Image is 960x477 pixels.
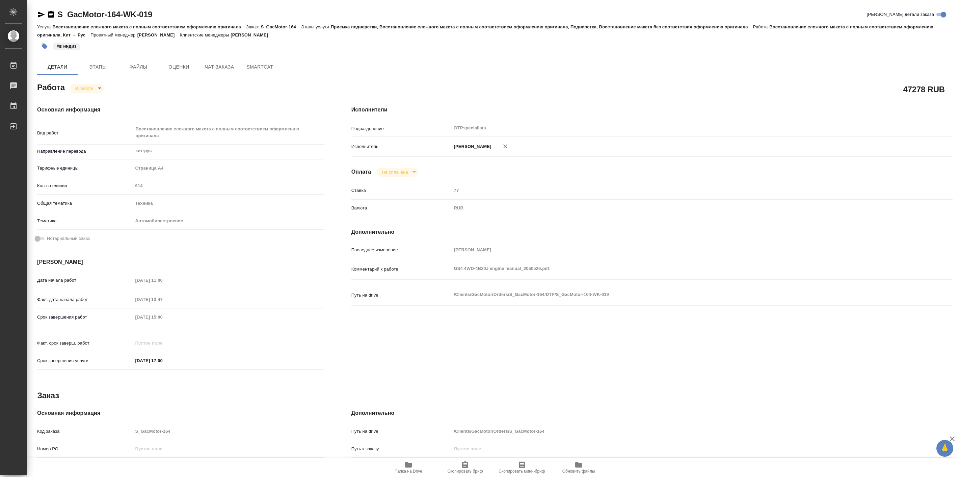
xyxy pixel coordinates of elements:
[37,24,52,29] p: Услуга
[499,469,545,474] span: Скопировать мини-бриф
[133,426,324,436] input: Пустое поле
[380,458,437,477] button: Папка на Drive
[351,228,953,236] h4: Дополнительно
[351,409,953,417] h4: Дополнительно
[452,202,903,214] div: RUB
[37,218,133,224] p: Тематика
[37,390,59,401] h2: Заказ
[376,168,418,177] div: В работе
[37,165,133,172] p: Тарифные единицы
[73,85,96,91] button: В работе
[37,340,133,347] p: Факт. срок заверш. работ
[867,11,934,18] span: [PERSON_NAME] детали заказа
[903,83,945,95] h2: 47278 RUB
[37,409,324,417] h4: Основная информация
[351,292,452,299] p: Путь на drive
[562,469,595,474] span: Обновить файлы
[133,215,324,227] div: Автомобилестроение
[70,84,104,93] div: В работе
[133,181,324,191] input: Пустое поле
[452,426,903,436] input: Пустое поле
[37,277,133,284] p: Дата начала работ
[939,441,951,455] span: 🙏
[37,200,133,207] p: Общая тематика
[550,458,607,477] button: Обновить файлы
[57,10,152,19] a: S_GacMotor-164-WK-019
[936,440,953,457] button: 🙏
[37,296,133,303] p: Факт. дата начала работ
[351,106,953,114] h4: Исполнители
[261,24,301,29] p: S_GacMotor-164
[180,32,231,37] p: Клиентские менеджеры
[437,458,494,477] button: Скопировать бриф
[133,356,192,366] input: ✎ Введи что-нибудь
[395,469,422,474] span: Папка на Drive
[133,198,324,209] div: Техника
[452,444,903,454] input: Пустое поле
[133,338,192,348] input: Пустое поле
[37,148,133,155] p: Направление перевода
[351,266,452,273] p: Комментарий к работе
[351,143,452,150] p: Исполнитель
[380,169,410,175] button: Не оплачена
[37,130,133,136] p: Вид работ
[37,428,133,435] p: Код заказа
[41,63,74,71] span: Детали
[122,63,155,71] span: Файлы
[351,168,371,176] h4: Оплата
[133,295,192,304] input: Пустое поле
[37,10,45,19] button: Скопировать ссылку для ЯМессенджера
[244,63,276,71] span: SmartCat
[753,24,770,29] p: Работа
[52,24,246,29] p: Восстановление сложного макета с полным соответствием оформлению оригинала
[133,162,324,174] div: Страница А4
[163,63,195,71] span: Оценки
[452,245,903,255] input: Пустое поле
[452,289,903,300] textarea: /Clients/GacMotor/Orders/S_GacMotor-164/DTP/S_GacMotor-164-WK-019
[47,235,90,242] span: Нотариальный заказ
[137,32,180,37] p: [PERSON_NAME]
[82,63,114,71] span: Этапы
[494,458,550,477] button: Скопировать мини-бриф
[37,357,133,364] p: Срок завершения услуги
[452,143,491,150] p: [PERSON_NAME]
[231,32,273,37] p: [PERSON_NAME]
[37,446,133,452] p: Номер РО
[351,247,452,253] p: Последнее изменение
[37,314,133,321] p: Срок завершения работ
[52,43,81,49] span: в индиз
[351,205,452,211] p: Валюта
[133,275,192,285] input: Пустое поле
[133,312,192,322] input: Пустое поле
[90,32,137,37] p: Проектный менеджер
[37,182,133,189] p: Кол-во единиц
[37,106,324,114] h4: Основная информация
[351,446,452,452] p: Путь к заказу
[203,63,236,71] span: Чат заказа
[351,187,452,194] p: Ставка
[246,24,261,29] p: Заказ:
[37,258,324,266] h4: [PERSON_NAME]
[37,39,52,54] button: Добавить тэг
[47,10,55,19] button: Скопировать ссылку
[37,81,65,93] h2: Работа
[57,43,76,50] p: #в индиз
[331,24,753,29] p: Приемка подверстки, Восстановление сложного макета с полным соответствием оформлению оригинала, П...
[498,139,513,154] button: Удалить исполнителя
[447,469,483,474] span: Скопировать бриф
[452,185,903,195] input: Пустое поле
[351,125,452,132] p: Подразделение
[133,444,324,454] input: Пустое поле
[452,263,903,274] textarea: GS4 4WD-4B20J engine manual_2050526.pdf:
[301,24,331,29] p: Этапы услуги
[351,428,452,435] p: Путь на drive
